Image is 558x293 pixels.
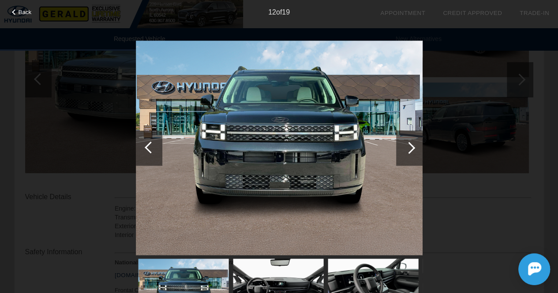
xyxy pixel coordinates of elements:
[268,8,276,16] span: 12
[479,245,558,293] iframe: Chat Assistance
[520,10,549,16] a: Trade-In
[282,8,290,16] span: 19
[380,10,425,16] a: Appointment
[19,9,32,15] span: Back
[136,41,423,256] img: New-2025-Hyundai-SantaFe-CalligraphyAWD-ID23714317339-aHR0cDovL2ltYWdlcy51bml0c2ludmVudG9yeS5jb20...
[443,10,502,16] a: Credit Approved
